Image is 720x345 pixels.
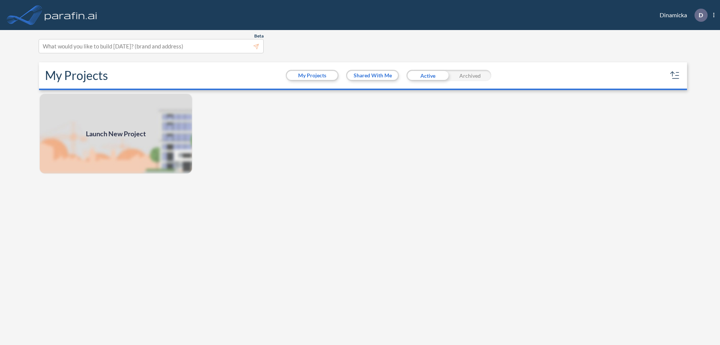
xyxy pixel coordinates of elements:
[406,70,449,81] div: Active
[39,93,193,174] img: add
[648,9,714,22] div: Dinamicka
[287,71,337,80] button: My Projects
[39,93,193,174] a: Launch New Project
[699,12,703,18] p: D
[45,68,108,83] h2: My Projects
[449,70,491,81] div: Archived
[86,129,146,139] span: Launch New Project
[43,8,99,23] img: logo
[347,71,398,80] button: Shared With Me
[254,33,264,39] span: Beta
[669,69,681,81] button: sort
